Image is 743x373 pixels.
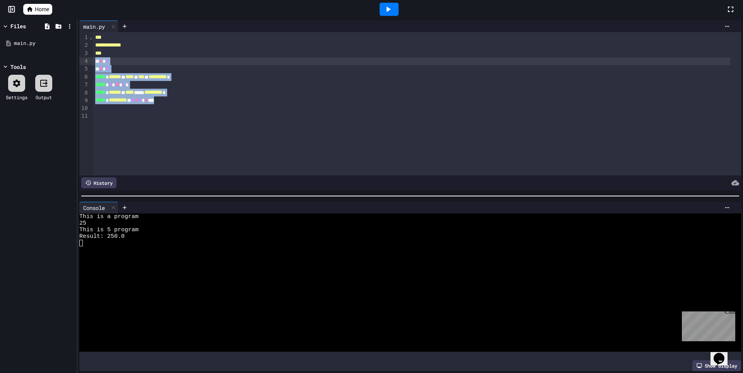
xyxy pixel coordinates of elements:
[710,342,735,365] iframe: chat widget
[79,34,89,41] div: 1
[79,227,139,233] span: This is 5 program
[79,50,89,57] div: 3
[14,40,74,47] div: main.py
[79,204,109,212] div: Console
[3,3,53,49] div: Chat with us now!Close
[79,213,139,220] span: This is a program
[679,308,735,341] iframe: chat widget
[79,112,89,120] div: 11
[79,65,89,73] div: 5
[81,177,116,188] div: History
[89,34,93,40] span: Fold line
[79,202,118,213] div: Console
[35,5,49,13] span: Home
[79,73,89,81] div: 6
[79,41,89,49] div: 2
[79,21,118,32] div: main.py
[79,22,109,31] div: main.py
[10,63,26,71] div: Tools
[79,81,89,89] div: 7
[6,94,27,101] div: Settings
[23,4,52,15] a: Home
[79,105,89,112] div: 10
[79,220,86,227] span: 25
[79,233,125,240] span: Result: 250.0
[36,94,52,101] div: Output
[692,360,741,371] div: Show display
[10,22,26,30] div: Files
[79,97,89,105] div: 9
[79,89,89,97] div: 8
[79,57,89,65] div: 4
